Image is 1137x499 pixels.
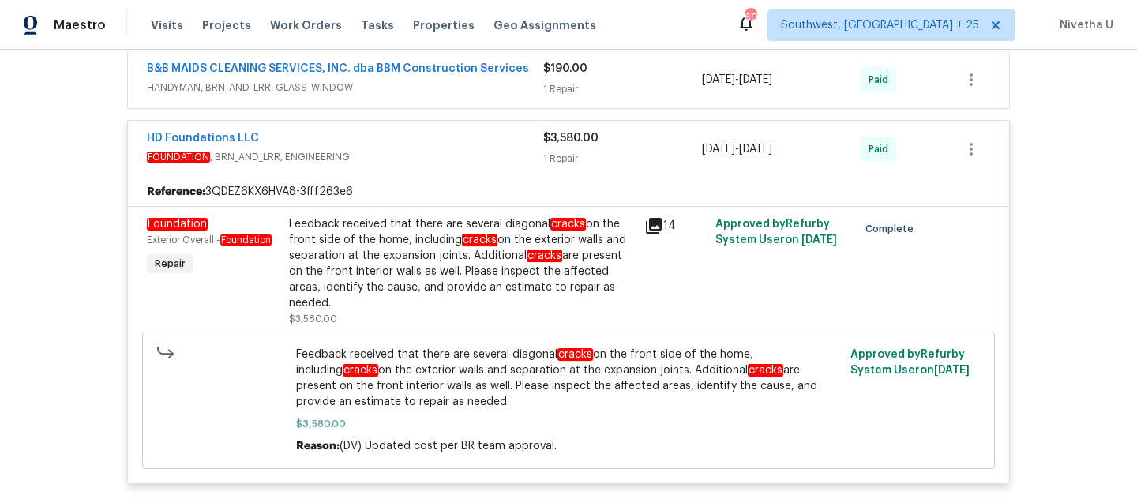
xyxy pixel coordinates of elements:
em: cracks [462,234,497,246]
span: Complete [865,221,920,237]
span: - [702,141,772,157]
span: Exterior Overall - [147,235,272,245]
span: [DATE] [739,144,772,155]
span: HANDYMAN, BRN_AND_LRR, GLASS_WINDOW [147,80,543,96]
em: Foundation [147,218,208,231]
em: cracks [557,348,593,361]
span: Reason: [296,441,340,452]
div: 1 Repair [543,151,702,167]
span: Nivetha U [1053,17,1113,33]
em: cracks [550,218,586,231]
span: Projects [202,17,251,33]
span: [DATE] [801,234,837,246]
span: Approved by Refurby System User on [715,219,837,246]
span: [DATE] [934,365,970,376]
em: cracks [527,249,562,262]
div: 608 [745,9,756,25]
span: $3,580.00 [543,133,599,144]
em: cracks [343,364,378,377]
a: HD Foundations LLC [147,133,259,144]
span: [DATE] [739,74,772,85]
span: Approved by Refurby System User on [850,349,970,376]
span: [DATE] [702,74,735,85]
span: - [702,72,772,88]
span: Tasks [361,20,394,31]
span: Southwest, [GEOGRAPHIC_DATA] + 25 [781,17,979,33]
div: Feedback received that there are several diagonal on the front side of the home, including on the... [289,216,635,311]
span: , BRN_AND_LRR, ENGINEERING [147,149,543,165]
div: 1 Repair [543,81,702,97]
span: $3,580.00 [289,314,337,324]
span: Repair [148,256,192,272]
span: Visits [151,17,183,33]
span: $3,580.00 [296,416,842,432]
a: B&B MAIDS CLEANING SERVICES, INC. dba BBM Construction Services [147,63,529,74]
div: 3QDEZ6KX6HVA8-3fff263e6 [128,178,1009,206]
span: [DATE] [702,144,735,155]
span: Work Orders [270,17,342,33]
span: Maestro [54,17,106,33]
div: 14 [644,216,706,235]
span: Paid [869,72,895,88]
span: $190.00 [543,63,587,74]
span: (DV) Updated cost per BR team approval. [340,441,557,452]
em: FOUNDATION [147,152,210,163]
span: Paid [869,141,895,157]
b: Reference: [147,184,205,200]
em: Foundation [220,234,272,246]
span: Properties [413,17,475,33]
em: cracks [748,364,783,377]
span: Feedback received that there are several diagonal on the front side of the home, including on the... [296,347,842,410]
span: Geo Assignments [493,17,596,33]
